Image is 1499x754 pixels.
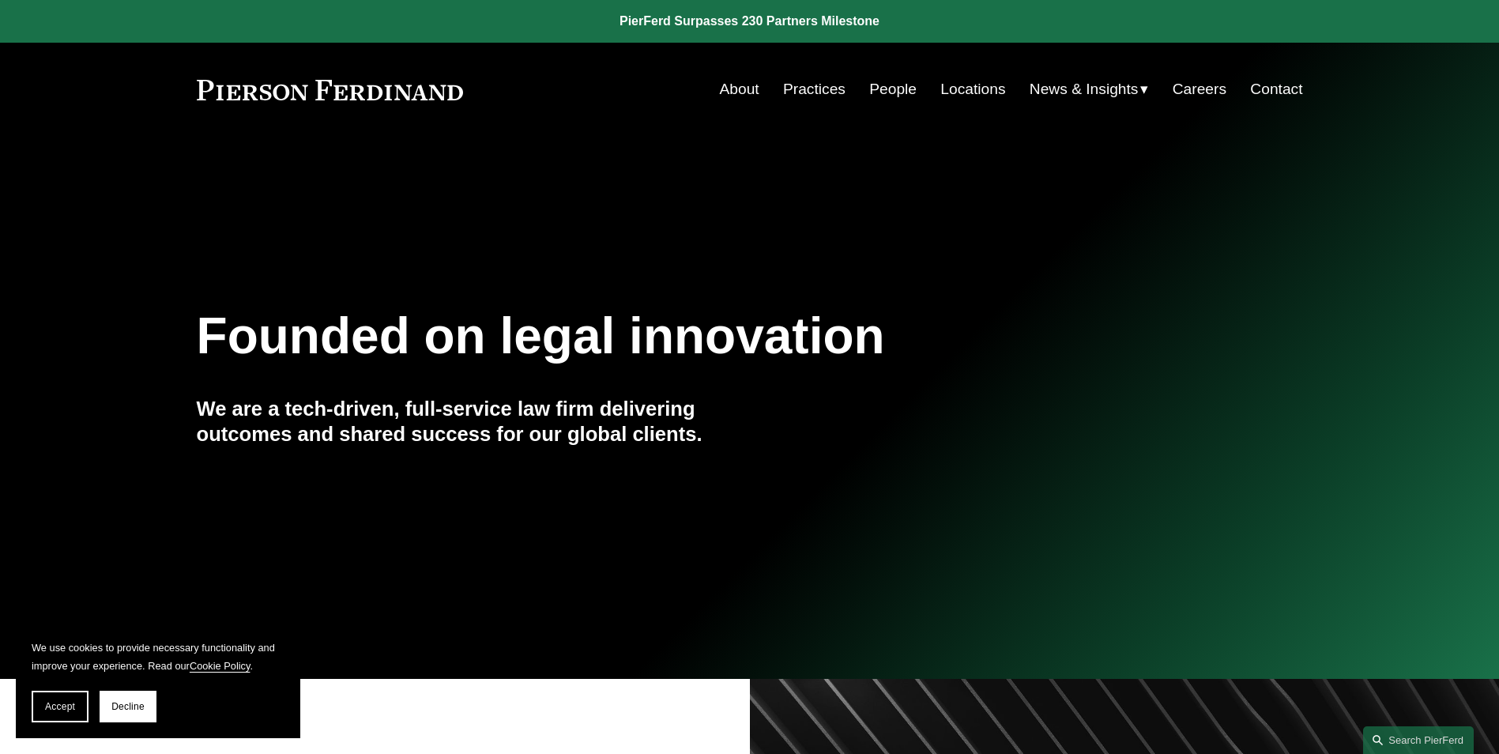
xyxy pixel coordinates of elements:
[1173,74,1226,104] a: Careers
[45,701,75,712] span: Accept
[869,74,917,104] a: People
[111,701,145,712] span: Decline
[16,623,300,738] section: Cookie banner
[1250,74,1302,104] a: Contact
[197,307,1119,365] h1: Founded on legal innovation
[783,74,846,104] a: Practices
[1030,76,1139,104] span: News & Insights
[197,396,750,447] h4: We are a tech-driven, full-service law firm delivering outcomes and shared success for our global...
[190,660,250,672] a: Cookie Policy
[720,74,759,104] a: About
[32,691,89,722] button: Accept
[940,74,1005,104] a: Locations
[1363,726,1474,754] a: Search this site
[100,691,156,722] button: Decline
[1030,74,1149,104] a: folder dropdown
[32,639,284,675] p: We use cookies to provide necessary functionality and improve your experience. Read our .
